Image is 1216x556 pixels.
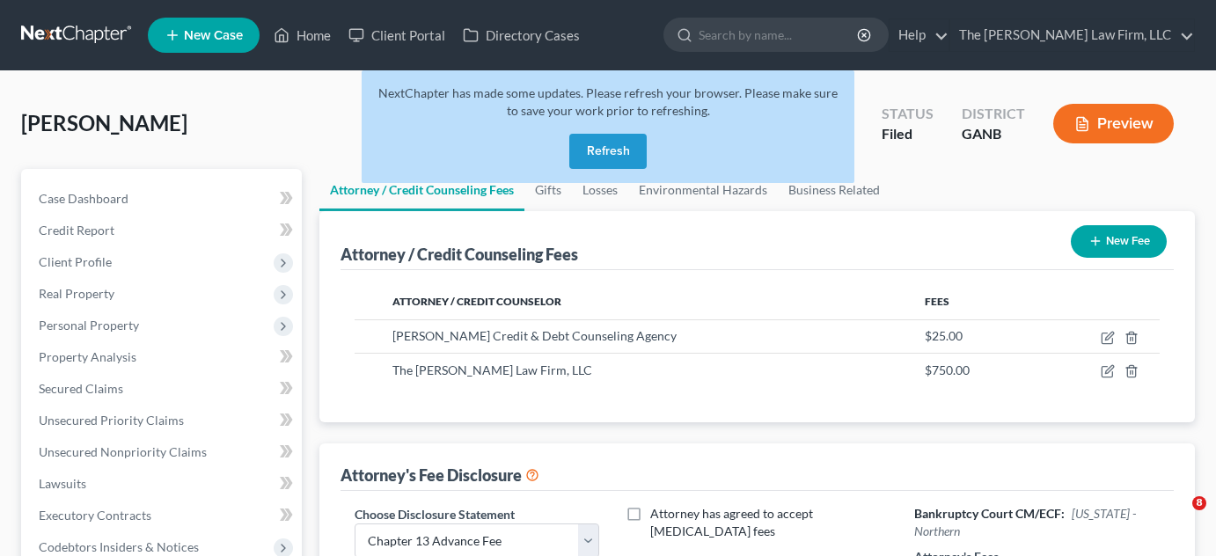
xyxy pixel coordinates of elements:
div: Attorney's Fee Disclosure [341,465,539,486]
span: [PERSON_NAME] [21,110,187,135]
span: Codebtors Insiders & Notices [39,539,199,554]
a: Secured Claims [25,373,302,405]
a: Home [265,19,340,51]
a: Property Analysis [25,341,302,373]
a: Client Portal [340,19,454,51]
a: Lawsuits [25,468,302,500]
span: $25.00 [925,328,963,343]
div: Filed [882,124,934,144]
a: Credit Report [25,215,302,246]
span: Executory Contracts [39,508,151,523]
span: Secured Claims [39,381,123,396]
span: [US_STATE] - Northern [914,506,1136,538]
input: Search by name... [699,18,860,51]
div: Status [882,104,934,124]
span: Client Profile [39,254,112,269]
a: Attorney / Credit Counseling Fees [319,169,524,211]
a: Directory Cases [454,19,589,51]
div: Attorney / Credit Counseling Fees [341,244,578,265]
div: District [962,104,1025,124]
span: Attorney has agreed to accept [MEDICAL_DATA] fees [650,506,813,538]
span: Fees [925,295,949,308]
a: Case Dashboard [25,183,302,215]
span: Lawsuits [39,476,86,491]
a: The [PERSON_NAME] Law Firm, LLC [950,19,1194,51]
span: Real Property [39,286,114,301]
span: 8 [1192,496,1206,510]
span: New Case [184,29,243,42]
button: Refresh [569,134,647,169]
span: Case Dashboard [39,191,128,206]
a: Unsecured Nonpriority Claims [25,436,302,468]
label: Choose Disclosure Statement [355,505,515,523]
div: GANB [962,124,1025,144]
h6: Bankruptcy Court CM/ECF: [914,505,1159,540]
span: NextChapter has made some updates. Please refresh your browser. Please make sure to save your wor... [378,85,838,118]
iframe: Intercom live chat [1156,496,1198,538]
a: Executory Contracts [25,500,302,531]
button: New Fee [1071,225,1167,258]
span: [PERSON_NAME] Credit & Debt Counseling Agency [392,328,677,343]
span: Personal Property [39,318,139,333]
a: Help [890,19,949,51]
span: Unsecured Nonpriority Claims [39,444,207,459]
a: Unsecured Priority Claims [25,405,302,436]
span: Unsecured Priority Claims [39,413,184,428]
span: Credit Report [39,223,114,238]
span: Property Analysis [39,349,136,364]
span: The [PERSON_NAME] Law Firm, LLC [392,362,592,377]
span: Attorney / Credit Counselor [392,295,561,308]
button: Preview [1053,104,1174,143]
span: $750.00 [925,362,970,377]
